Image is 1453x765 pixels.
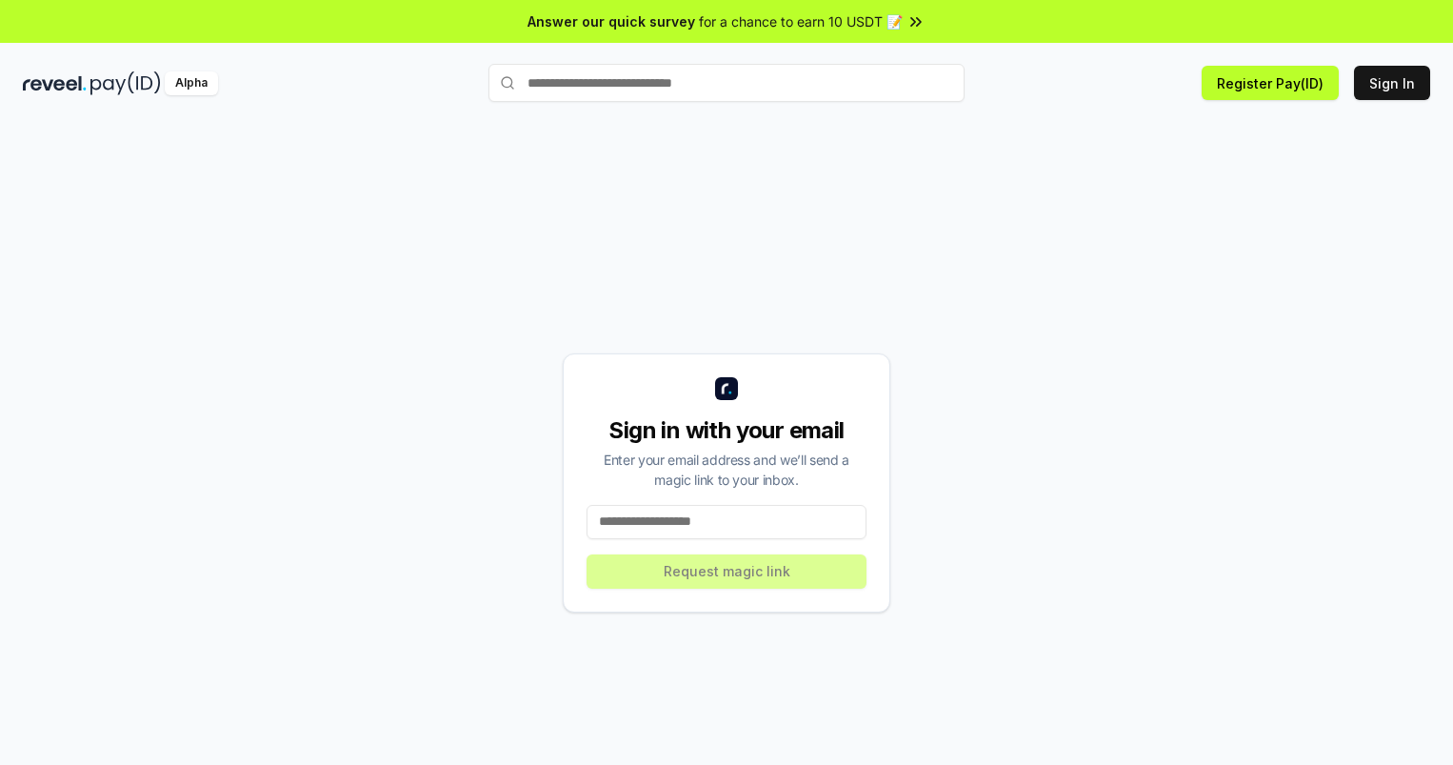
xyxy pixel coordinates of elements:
span: for a chance to earn 10 USDT 📝 [699,11,903,31]
div: Sign in with your email [587,415,866,446]
div: Enter your email address and we’ll send a magic link to your inbox. [587,450,866,490]
img: pay_id [90,71,161,95]
button: Sign In [1354,66,1430,100]
div: Alpha [165,71,218,95]
img: reveel_dark [23,71,87,95]
span: Answer our quick survey [527,11,695,31]
button: Register Pay(ID) [1202,66,1339,100]
img: logo_small [715,377,738,400]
